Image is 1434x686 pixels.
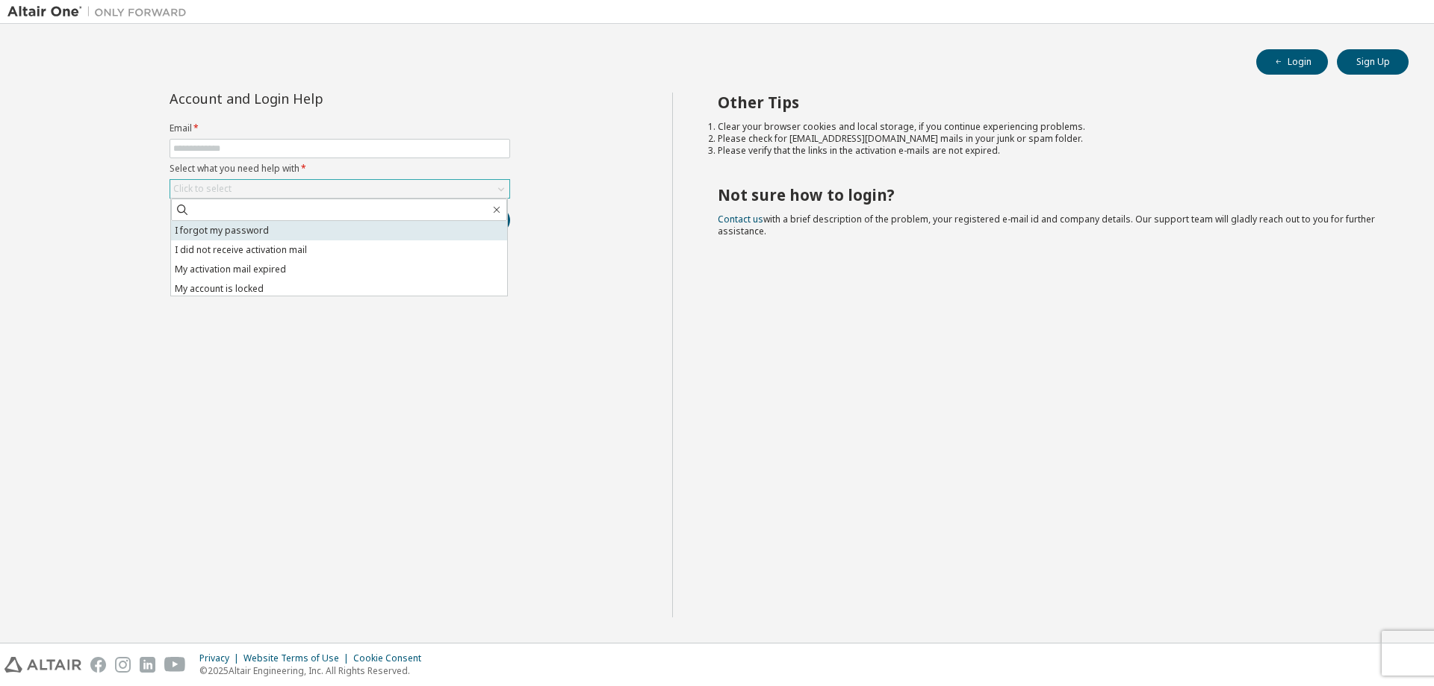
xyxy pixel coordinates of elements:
[173,183,232,195] div: Click to select
[353,652,430,664] div: Cookie Consent
[718,121,1382,133] li: Clear your browser cookies and local storage, if you continue experiencing problems.
[718,213,763,225] a: Contact us
[7,4,194,19] img: Altair One
[718,213,1375,237] span: with a brief description of the problem, your registered e-mail id and company details. Our suppo...
[170,122,510,134] label: Email
[170,163,510,175] label: Select what you need help with
[243,652,353,664] div: Website Terms of Use
[1256,49,1328,75] button: Login
[1337,49,1409,75] button: Sign Up
[170,93,442,105] div: Account and Login Help
[115,657,131,673] img: instagram.svg
[718,185,1382,205] h2: Not sure how to login?
[171,221,507,240] li: I forgot my password
[718,93,1382,112] h2: Other Tips
[199,652,243,664] div: Privacy
[199,664,430,677] p: © 2025 Altair Engineering, Inc. All Rights Reserved.
[164,657,186,673] img: youtube.svg
[170,180,509,198] div: Click to select
[4,657,81,673] img: altair_logo.svg
[90,657,106,673] img: facebook.svg
[140,657,155,673] img: linkedin.svg
[718,145,1382,157] li: Please verify that the links in the activation e-mails are not expired.
[718,133,1382,145] li: Please check for [EMAIL_ADDRESS][DOMAIN_NAME] mails in your junk or spam folder.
